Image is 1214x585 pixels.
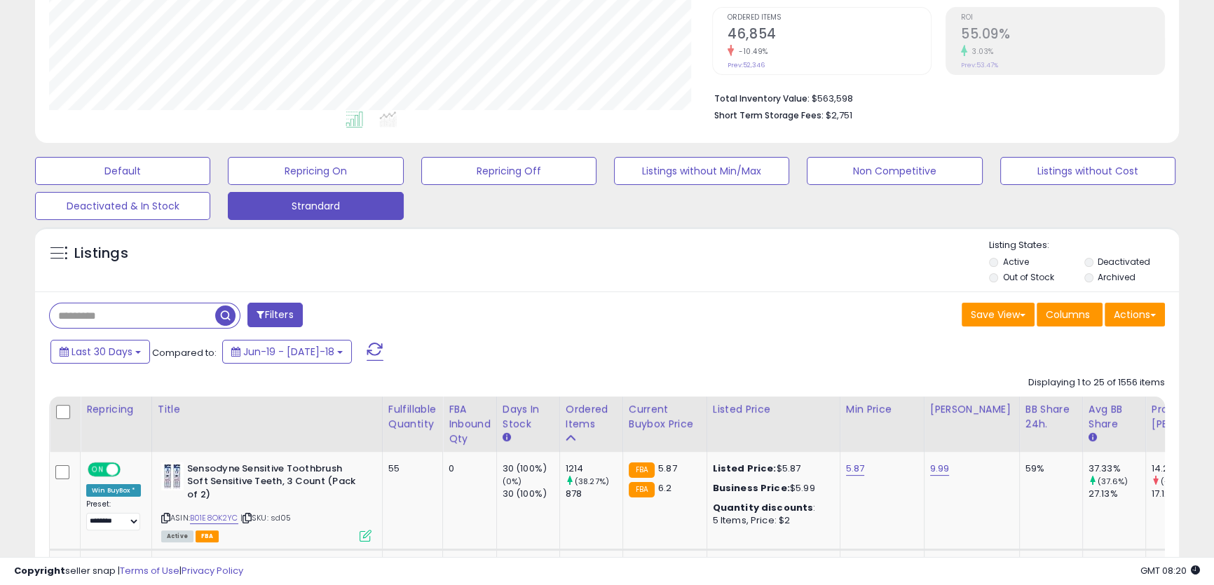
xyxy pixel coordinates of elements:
div: seller snap | | [14,565,243,578]
button: Jun-19 - [DATE]-18 [222,340,352,364]
div: 55 [388,462,432,475]
button: Non Competitive [807,157,982,185]
div: Preset: [86,500,141,531]
div: Win BuyBox * [86,484,141,497]
div: 30 (100%) [503,488,559,500]
label: Out of Stock [1002,271,1053,283]
div: 878 [566,488,622,500]
b: Short Term Storage Fees: [714,109,824,121]
div: Ordered Items [566,402,617,432]
span: Last 30 Days [71,345,132,359]
div: 1214 [566,462,622,475]
small: Days In Stock. [503,432,511,444]
span: $2,751 [826,109,852,122]
button: Actions [1105,303,1165,326]
button: Repricing Off [421,157,596,185]
small: FBA [629,482,655,497]
small: FBA [629,462,655,478]
small: (0%) [503,476,522,487]
span: Compared to: [152,346,217,359]
div: 37.33% [1089,462,1145,475]
div: 5 Items, Price: $2 [713,514,829,527]
small: (38.27%) [575,476,609,487]
small: Avg BB Share. [1089,432,1097,444]
p: Listing States: [989,239,1179,252]
b: Quantity discounts [713,501,814,514]
small: -10.49% [734,46,768,57]
h2: 46,854 [728,26,931,45]
div: : [713,502,829,514]
button: Deactivated & In Stock [35,192,210,220]
div: Displaying 1 to 25 of 1556 items [1028,376,1165,390]
span: 2025-08-18 08:20 GMT [1140,564,1200,577]
button: Default [35,157,210,185]
div: 0 [449,462,486,475]
a: Privacy Policy [182,564,243,577]
button: Columns [1037,303,1103,326]
small: Prev: 53.47% [961,61,998,69]
b: Total Inventory Value: [714,92,810,104]
span: OFF [118,463,141,475]
div: Listed Price [713,402,834,417]
div: 27.13% [1089,488,1145,500]
b: Sensodyne Sensitive Toothbrush Soft Sensitive Teeth, 3 Count (Pack of 2) [187,462,357,505]
b: Business Price: [713,481,790,495]
b: Listed Price: [713,462,777,475]
span: ON [89,463,107,475]
div: Current Buybox Price [629,402,701,432]
div: FBA inbound Qty [449,402,491,446]
h2: 55.09% [961,26,1164,45]
span: All listings currently available for purchase on Amazon [161,530,193,542]
div: Title [158,402,376,417]
label: Archived [1098,271,1135,283]
span: | SKU: sd05 [240,512,292,523]
span: Ordered Items [728,14,931,22]
li: $563,598 [714,89,1154,106]
img: 41h8LriUNUL._SL40_.jpg [161,462,184,490]
div: 59% [1025,462,1072,475]
div: Fulfillable Quantity [388,402,437,432]
div: $5.87 [713,462,829,475]
button: Listings without Min/Max [614,157,789,185]
strong: Copyright [14,564,65,577]
span: Jun-19 - [DATE]-18 [243,345,334,359]
span: 6.2 [658,481,671,495]
button: Repricing On [228,157,403,185]
div: 30 (100%) [503,462,559,475]
div: ASIN: [161,462,371,540]
small: (-16.65%) [1161,476,1199,487]
a: B01E8OK2YC [190,512,238,524]
div: Min Price [846,402,918,417]
span: ROI [961,14,1164,22]
small: Prev: 52,346 [728,61,765,69]
a: Terms of Use [120,564,179,577]
label: Deactivated [1098,256,1150,268]
div: Avg BB Share [1089,402,1140,432]
button: Filters [247,303,302,327]
button: Last 30 Days [50,340,150,364]
button: Strandard [228,192,403,220]
small: (37.6%) [1098,476,1128,487]
small: 3.03% [967,46,994,57]
a: 9.99 [930,462,950,476]
div: $5.99 [713,482,829,495]
button: Save View [962,303,1035,326]
div: BB Share 24h. [1025,402,1077,432]
div: Days In Stock [503,402,554,432]
div: Repricing [86,402,146,417]
div: [PERSON_NAME] [930,402,1014,417]
a: 5.87 [846,462,865,476]
label: Active [1002,256,1028,268]
h5: Listings [74,244,128,263]
span: 5.87 [658,462,677,475]
button: Listings without Cost [1000,157,1175,185]
span: Columns [1046,308,1090,322]
span: FBA [196,530,219,542]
